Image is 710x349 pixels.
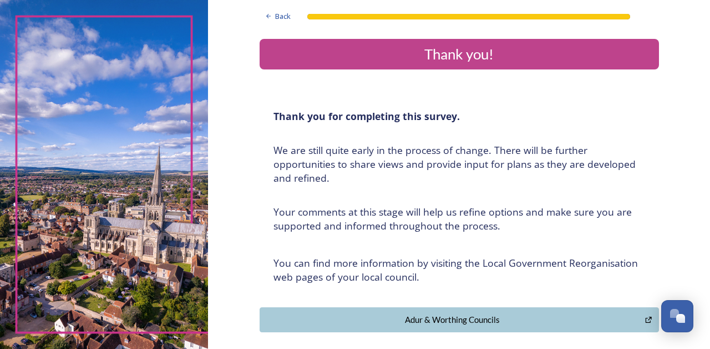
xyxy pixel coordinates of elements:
[273,205,645,233] h4: Your comments at this stage will help us refine options and make sure you are supported and infor...
[260,307,659,332] button: Adur & Worthing Councils
[273,109,460,123] strong: Thank you for completing this survey.
[266,313,640,326] div: Adur & Worthing Councils
[661,300,693,332] button: Open Chat
[264,43,655,65] div: Thank you!
[275,11,291,22] span: Back
[273,256,645,284] h4: You can find more information by visiting the Local Government Reorganisation web pages of your l...
[273,143,645,185] h4: We are still quite early in the process of change. There will be further opportunities to share v...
